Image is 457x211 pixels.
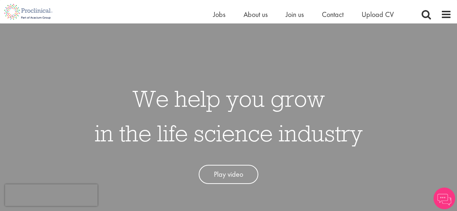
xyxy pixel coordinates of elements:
a: Upload CV [362,10,394,19]
a: Join us [286,10,304,19]
a: Jobs [213,10,225,19]
h1: We help you grow in the life science industry [95,81,363,150]
a: Play video [199,165,258,184]
a: About us [243,10,268,19]
a: Contact [322,10,344,19]
img: Chatbot [434,188,455,209]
